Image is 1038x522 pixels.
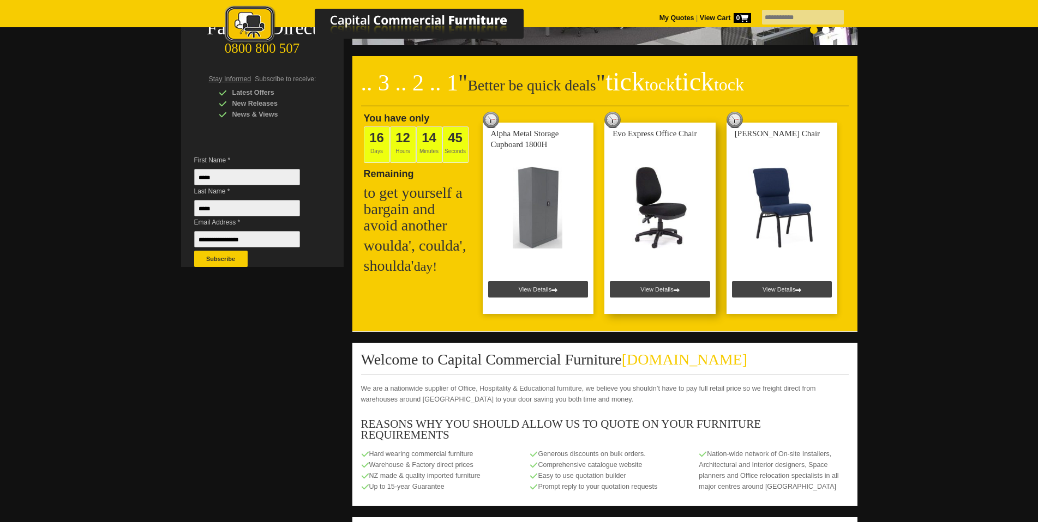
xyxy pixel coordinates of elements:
strong: View Cart [700,14,751,22]
div: Factory Direct [181,21,344,36]
img: Capital Commercial Furniture Logo [195,5,577,45]
span: Minutes [416,126,442,163]
span: 0 [734,13,751,23]
h2: to get yourself a bargain and avoid another [364,185,473,234]
li: Page dot 3 [834,26,842,34]
span: " [596,70,744,95]
img: tick tock deal clock [727,112,743,128]
span: Email Address * [194,217,316,228]
h2: shoulda' [364,258,473,275]
div: Latest Offers [219,87,322,98]
div: News & Views [219,109,322,120]
a: View Cart0 [698,14,751,22]
span: " [458,70,467,95]
span: tock [714,75,744,94]
span: Last Name * [194,186,316,197]
img: tick tock deal clock [483,112,499,128]
p: Generous discounts on bulk orders. Comprehensive catalogue website Easy to use quotation builder ... [530,448,679,492]
h2: woulda', coulda', [364,238,473,254]
a: Capital Commercial Furniture Logo [195,5,577,48]
span: day! [414,259,437,274]
a: My Quotes [659,14,694,22]
span: Days [364,126,390,163]
input: Email Address * [194,231,300,247]
span: 45 [448,130,463,145]
span: 16 [369,130,384,145]
span: Seconds [442,126,469,163]
h2: Better be quick deals [361,74,849,106]
p: Hard wearing commercial furniture Warehouse & Factory direct prices NZ made & quality imported fu... [361,448,511,492]
span: [DOMAIN_NAME] [622,351,747,368]
span: .. 3 .. 2 .. 1 [361,70,459,95]
div: 0800 800 507 [181,35,344,56]
button: Subscribe [194,251,248,267]
a: Shop Now [352,39,860,47]
input: First Name * [194,169,300,185]
img: tick tock deal clock [604,112,621,128]
h2: Welcome to Capital Commercial Furniture [361,351,849,375]
h3: REASONS WHY YOU SHOULD ALLOW US TO QUOTE ON YOUR FURNITURE REQUIREMENTS [361,418,849,440]
span: 12 [395,130,410,145]
span: tick tick [605,67,744,96]
li: Page dot 1 [810,26,818,34]
p: Nation-wide network of On-site Installers, Architectural and Interior designers, Space planners a... [699,448,848,492]
li: Page dot 2 [822,26,830,34]
span: Remaining [364,164,414,179]
div: New Releases [219,98,322,109]
span: Subscribe to receive: [255,75,316,83]
span: Hours [390,126,416,163]
span: You have only [364,113,430,124]
span: tock [645,75,675,94]
p: We are a nationwide supplier of Office, Hospitality & Educational furniture, we believe you shoul... [361,383,849,405]
span: 14 [422,130,436,145]
span: First Name * [194,155,316,166]
span: Stay Informed [209,75,251,83]
input: Last Name * [194,200,300,216]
